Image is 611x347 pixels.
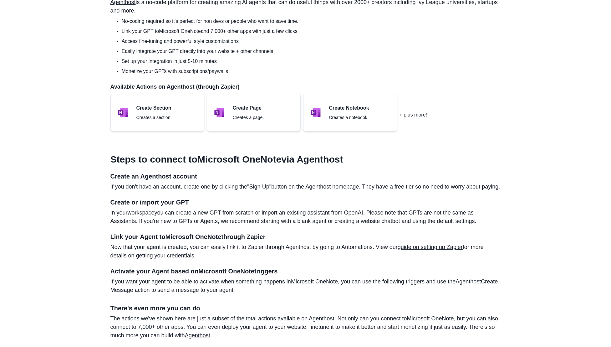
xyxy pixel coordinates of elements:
p: If you want your agent to be able to activate when something happens in Microsoft OneNote , you c... [110,277,501,294]
li: Monetize your GPTs with subscriptions/paywalls [122,68,501,75]
a: "Sign Up" [247,184,271,190]
p: If you don't have an account, create one by clicking the button on the Agenthost homepage. They h... [110,183,501,191]
img: Microsoft OneNote logo [116,105,131,120]
li: No-coding required so it's perfect for non devs or people who want to save time. [122,18,501,25]
h4: Activate your Agent based on Microsoft OneNote triggers [110,267,501,275]
h4: Create an Agenthost account [110,173,501,180]
p: + plus more! [400,111,427,119]
p: Create Page [233,104,264,112]
h4: Link your Agent to Microsoft OneNote through Zapier [110,233,501,241]
a: workspace [128,210,155,216]
li: Easily integrate your GPT directly into your website + other channels [122,48,501,55]
p: Create Notebook [329,104,369,112]
p: Create Section [136,104,172,112]
li: Link your GPT to Microsoft OneNote and 7,000+ other apps with just a few clicks [122,28,501,35]
h4: There's even more you can do [110,304,501,312]
h4: Create or import your GPT [110,199,501,206]
h3: Steps to connect to Microsoft OneNote via Agenthost [110,154,501,165]
p: In your you can create a new GPT from scratch or import an existing assistant from OpenAI. Please... [110,209,501,225]
img: Microsoft OneNote logo [212,105,228,120]
a: Agenthost [456,278,481,285]
p: Now that your agent is created, you can easily link it to Zapier through Agenthost by going to Au... [110,243,501,260]
img: Microsoft OneNote logo [308,105,324,120]
li: Set up your integration in just 5-10 minutes [122,58,501,65]
p: Creates a notebook. [329,114,369,121]
p: The actions we've shown here are just a subset of the total actions available on Agenthost. Not o... [110,314,501,340]
p: Available Actions on Agenthost (through Zapier) [110,83,501,91]
li: Access fine-tuning and powerful style customizations [122,38,501,45]
a: guide on setting up Zapier [398,244,463,250]
p: Creates a section. [136,114,172,121]
a: Agenthost [185,332,210,339]
p: Creates a page. [233,114,264,121]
